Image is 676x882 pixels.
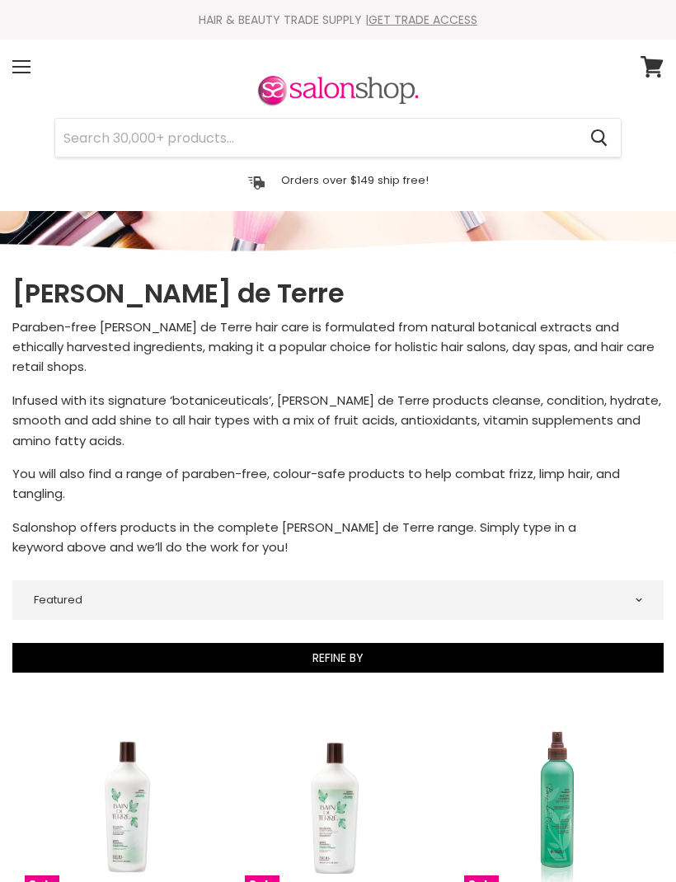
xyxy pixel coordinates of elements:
p: Paraben-free [PERSON_NAME] de Terre hair care is formulated from natural botanical extracts and e... [12,317,664,378]
p: Infused with its signature ‘botaniceuticals’, [PERSON_NAME] de Terre products cleanse, condition,... [12,391,664,451]
p: Orders over $149 ship free! [281,173,429,187]
iframe: Gorgias live chat messenger [594,805,660,866]
form: Product [54,118,622,157]
p: You will also find a range of paraben-free, colour-safe products to help combat frizz, limp hair,... [12,464,664,504]
p: Salonshop offers products in the complete [PERSON_NAME] de Terre range. Simply type in a keyword ... [12,518,664,558]
h1: [PERSON_NAME] de Terre [12,276,664,311]
input: Search [55,119,577,157]
a: GET TRADE ACCESS [369,12,477,28]
button: Refine By [12,643,664,673]
button: Search [577,119,621,157]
